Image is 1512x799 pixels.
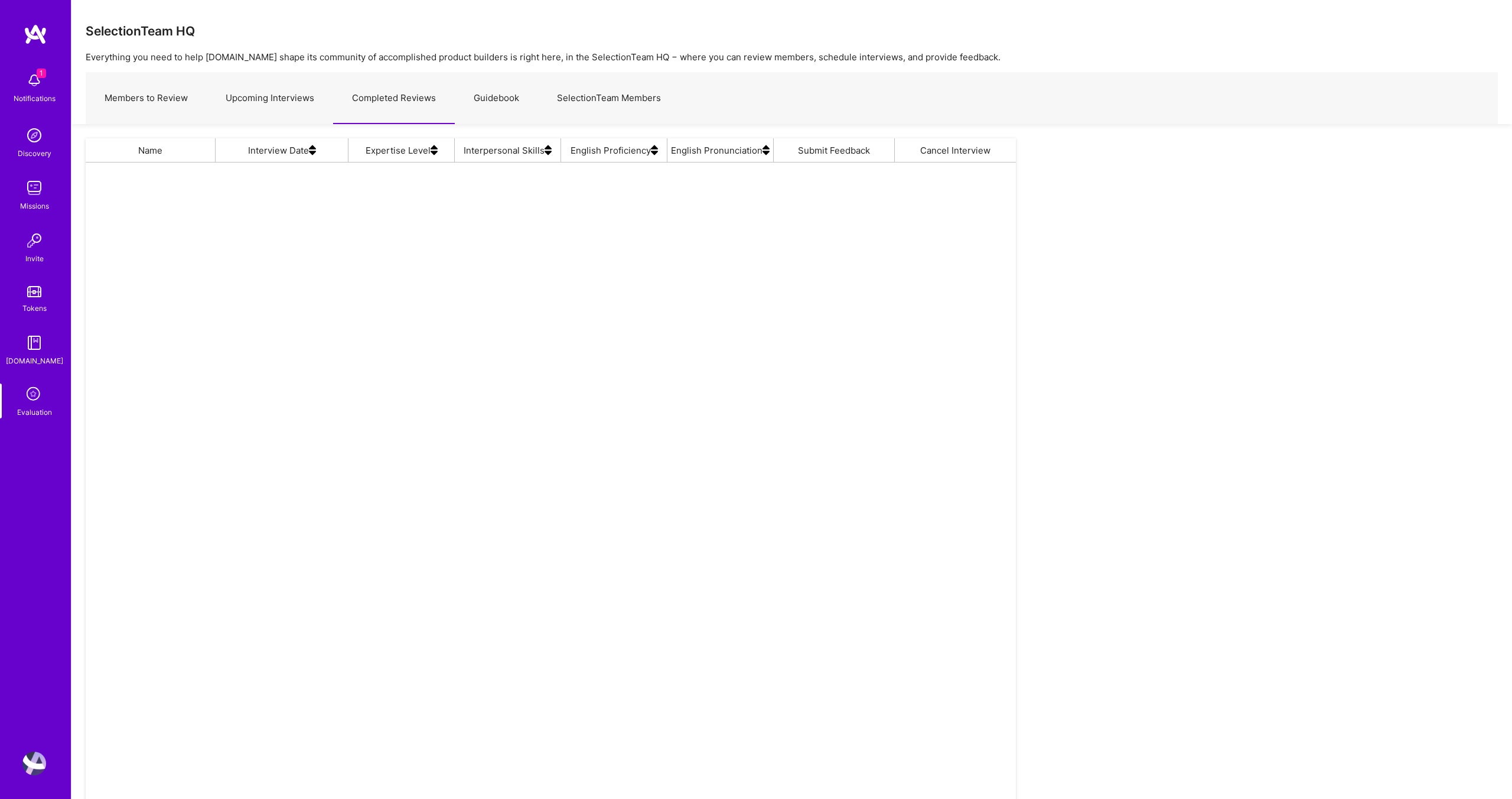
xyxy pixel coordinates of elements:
[774,138,895,162] div: Submit Feedback
[651,138,658,162] img: sort
[25,252,44,265] div: Invite
[538,73,680,124] a: SelectionTeam Members
[86,24,195,38] h3: SelectionTeam HQ
[22,302,47,314] div: Tokens
[14,92,56,105] div: Notifications
[455,73,538,124] a: Guidebook
[19,752,49,775] a: User Avatar
[22,69,46,92] img: bell
[216,138,348,162] div: Interview Date
[22,124,46,147] img: discovery
[20,200,49,212] div: Missions
[207,73,333,124] a: Upcoming Interviews
[22,229,46,252] img: Invite
[455,138,561,162] div: Interpersonal Skills
[23,384,45,406] i: icon SelectionTeam
[348,138,455,162] div: Expertise Level
[895,138,1016,162] div: Cancel Interview
[22,331,46,355] img: guide book
[22,752,46,775] img: User Avatar
[431,138,438,162] img: sort
[22,176,46,200] img: teamwork
[309,138,316,162] img: sort
[545,138,552,162] img: sort
[86,138,216,162] div: Name
[27,286,41,297] img: tokens
[762,138,770,162] img: sort
[86,51,1498,63] p: Everything you need to help [DOMAIN_NAME] shape its community of accomplished product builders is...
[561,138,667,162] div: English Proficiency
[37,69,46,78] span: 1
[333,73,455,124] a: Completed Reviews
[86,73,207,124] a: Members to Review
[6,355,63,367] div: [DOMAIN_NAME]
[24,24,47,45] img: logo
[667,138,774,162] div: English Pronunciation
[18,147,51,160] div: Discovery
[17,406,52,418] div: Evaluation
